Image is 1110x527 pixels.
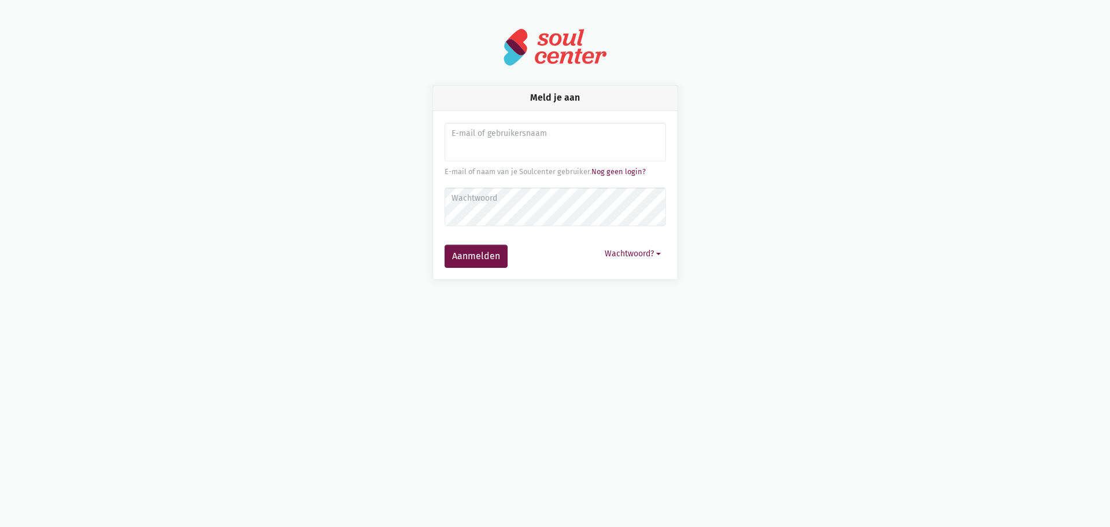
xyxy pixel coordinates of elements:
[445,245,508,268] button: Aanmelden
[445,123,666,268] form: Aanmelden
[445,166,666,178] div: E-mail of naam van je Soulcenter gebruiker.
[452,127,658,140] label: E-mail of gebruikersnaam
[433,86,678,110] div: Meld je aan
[600,245,666,263] button: Wachtwoord?
[452,192,658,205] label: Wachtwoord
[503,28,607,67] img: logo-soulcenter-full.svg
[591,167,646,176] a: Nog geen login?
